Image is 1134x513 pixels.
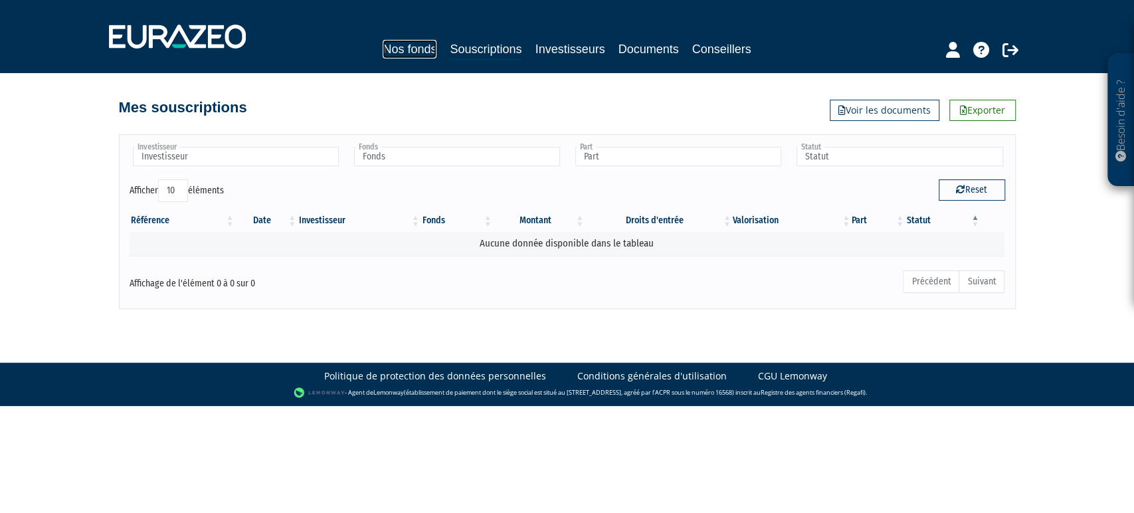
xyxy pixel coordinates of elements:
[13,386,1121,399] div: - Agent de (établissement de paiement dont le siège social est situé au [STREET_ADDRESS], agréé p...
[758,369,827,383] a: CGU Lemonway
[535,40,605,58] a: Investisseurs
[577,369,727,383] a: Conditions générales d'utilisation
[130,269,483,290] div: Affichage de l'élément 0 à 0 sur 0
[298,209,421,232] th: Investisseur: activer pour trier la colonne par ordre croissant
[450,40,521,60] a: Souscriptions
[618,40,679,58] a: Documents
[494,209,586,232] th: Montant: activer pour trier la colonne par ordre croissant
[830,100,939,121] a: Voir les documents
[130,179,224,202] label: Afficher éléments
[373,387,404,396] a: Lemonway
[383,40,436,58] a: Nos fonds
[130,209,236,232] th: Référence : activer pour trier la colonne par ordre croissant
[235,209,298,232] th: Date: activer pour trier la colonne par ordre croissant
[733,209,852,232] th: Valorisation: activer pour trier la colonne par ordre croissant
[158,179,188,202] select: Afficheréléments
[585,209,733,232] th: Droits d'entrée: activer pour trier la colonne par ordre croissant
[119,100,247,116] h4: Mes souscriptions
[761,387,866,396] a: Registre des agents financiers (Regafi)
[905,209,981,232] th: Statut : activer pour trier la colonne par ordre d&eacute;croissant
[130,232,1005,255] td: Aucune donnée disponible dans le tableau
[939,179,1005,201] button: Reset
[949,100,1016,121] a: Exporter
[692,40,751,58] a: Conseillers
[1113,60,1129,180] p: Besoin d'aide ?
[294,386,345,399] img: logo-lemonway.png
[109,25,246,49] img: 1732889491-logotype_eurazeo_blanc_rvb.png
[421,209,494,232] th: Fonds: activer pour trier la colonne par ordre croissant
[324,369,546,383] a: Politique de protection des données personnelles
[852,209,905,232] th: Part: activer pour trier la colonne par ordre croissant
